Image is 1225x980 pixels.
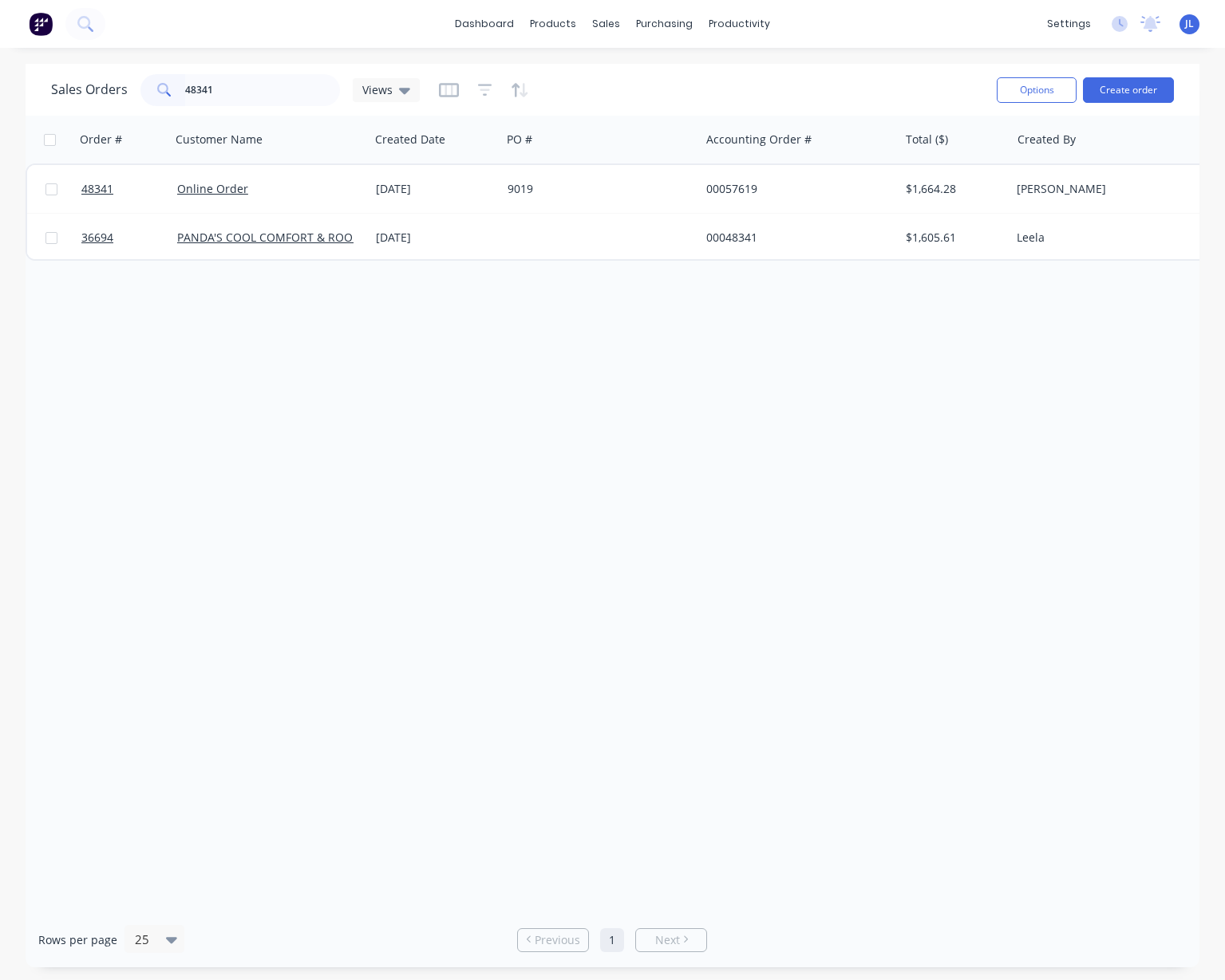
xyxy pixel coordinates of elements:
a: Page 1 is your current page [600,928,624,952]
div: settings [1039,12,1099,36]
a: 36694 [81,214,177,262]
a: dashboard [447,12,522,36]
a: 48341 [81,165,177,213]
span: Next [655,932,680,948]
div: Accounting Order # [706,132,812,148]
div: Order # [80,132,122,148]
span: JL [1185,17,1194,31]
a: Previous page [518,932,588,948]
div: $1,664.28 [906,181,999,197]
div: [DATE] [376,181,495,197]
span: Rows per page [38,932,117,948]
div: purchasing [628,12,701,36]
div: Total ($) [906,132,948,148]
div: Customer Name [176,132,263,148]
div: Created Date [375,132,445,148]
span: 48341 [81,181,113,197]
div: sales [584,12,628,36]
div: 9019 [508,181,685,197]
div: 00048341 [706,230,883,246]
div: [DATE] [376,230,495,246]
div: Leela [1017,230,1194,246]
img: Factory [29,12,53,36]
button: Create order [1083,77,1174,103]
ul: Pagination [511,928,713,952]
h1: Sales Orders [51,82,128,97]
input: Search... [185,74,341,106]
a: Online Order [177,181,248,196]
div: 00057619 [706,181,883,197]
a: PANDA'S COOL COMFORT & ROOF MASTERS PTY LTD [177,230,457,245]
div: Created By [1018,132,1076,148]
div: productivity [701,12,778,36]
span: Previous [535,932,580,948]
span: 36694 [81,230,113,246]
div: products [522,12,584,36]
a: Next page [636,932,706,948]
div: PO # [507,132,532,148]
div: $1,605.61 [906,230,999,246]
span: Views [362,81,393,98]
button: Options [997,77,1077,103]
div: [PERSON_NAME] [1017,181,1194,197]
